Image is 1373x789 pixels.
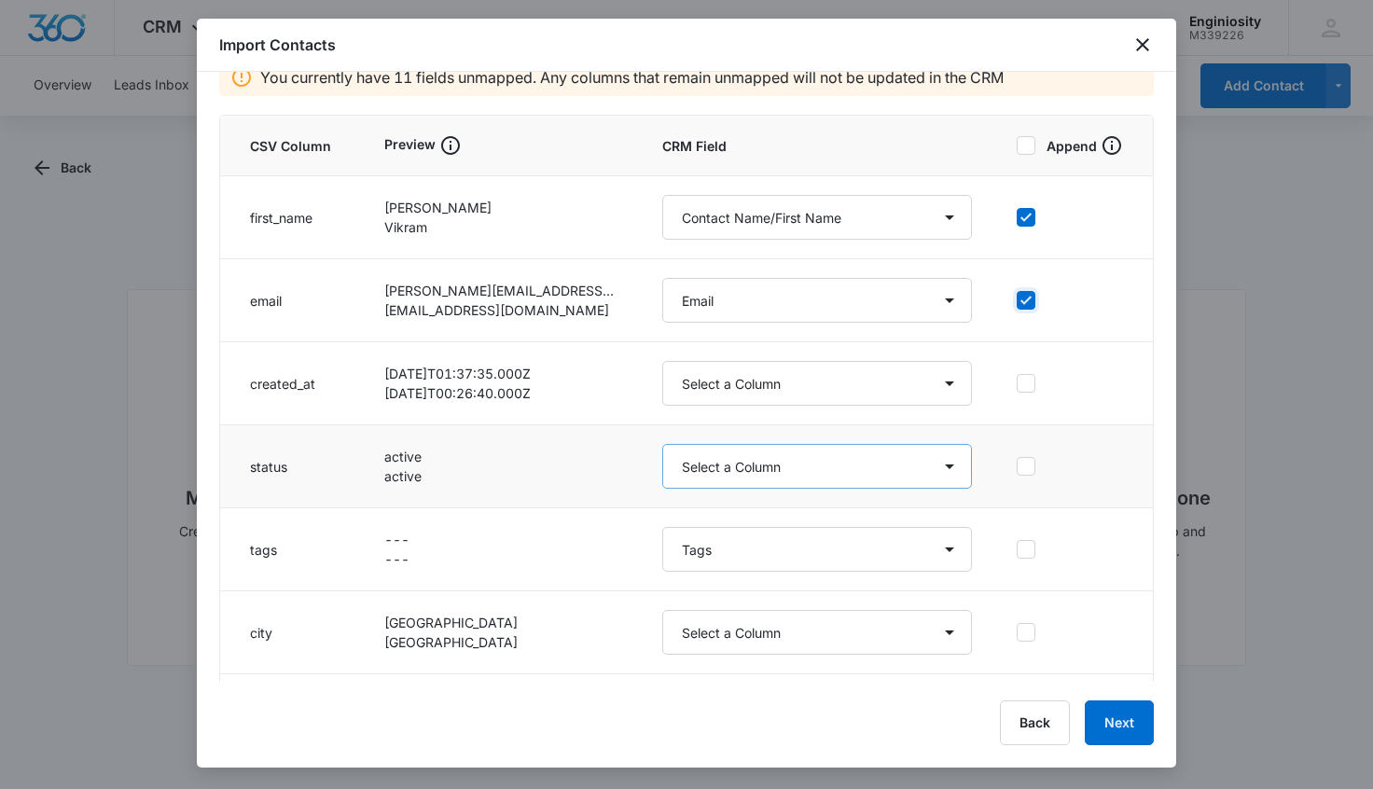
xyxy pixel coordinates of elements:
td: first_name [220,176,362,259]
p: You currently have 11 fields unmapped. Any columns that remain unmapped will not be updated in th... [260,66,1004,89]
td: created_at [220,342,362,425]
p: [GEOGRAPHIC_DATA] [384,613,617,632]
p: [PERSON_NAME][EMAIL_ADDRESS][DOMAIN_NAME] [384,281,617,300]
span: CRM Field [662,136,972,156]
div: Preview [384,134,617,157]
label: Append [1017,134,1123,157]
p: [GEOGRAPHIC_DATA] [384,632,617,652]
button: Next [1085,700,1154,745]
p: --- [384,530,617,549]
p: [DATE]T00:26:40.000Z [384,383,617,403]
td: tags [220,508,362,591]
p: active [384,466,617,486]
button: close [1131,34,1154,56]
p: --- [384,549,617,569]
p: [DATE]T01:37:35.000Z [384,364,617,383]
td: status [220,425,362,508]
td: email [220,259,362,342]
td: state [220,674,362,757]
p: active [384,447,617,466]
p: [PERSON_NAME] [384,198,617,217]
button: Back [1000,700,1070,745]
p: Vikram [384,217,617,237]
td: city [220,591,362,674]
span: CSV Column [250,136,340,156]
h1: Import Contacts [219,34,336,56]
p: [EMAIL_ADDRESS][DOMAIN_NAME] [384,300,617,320]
